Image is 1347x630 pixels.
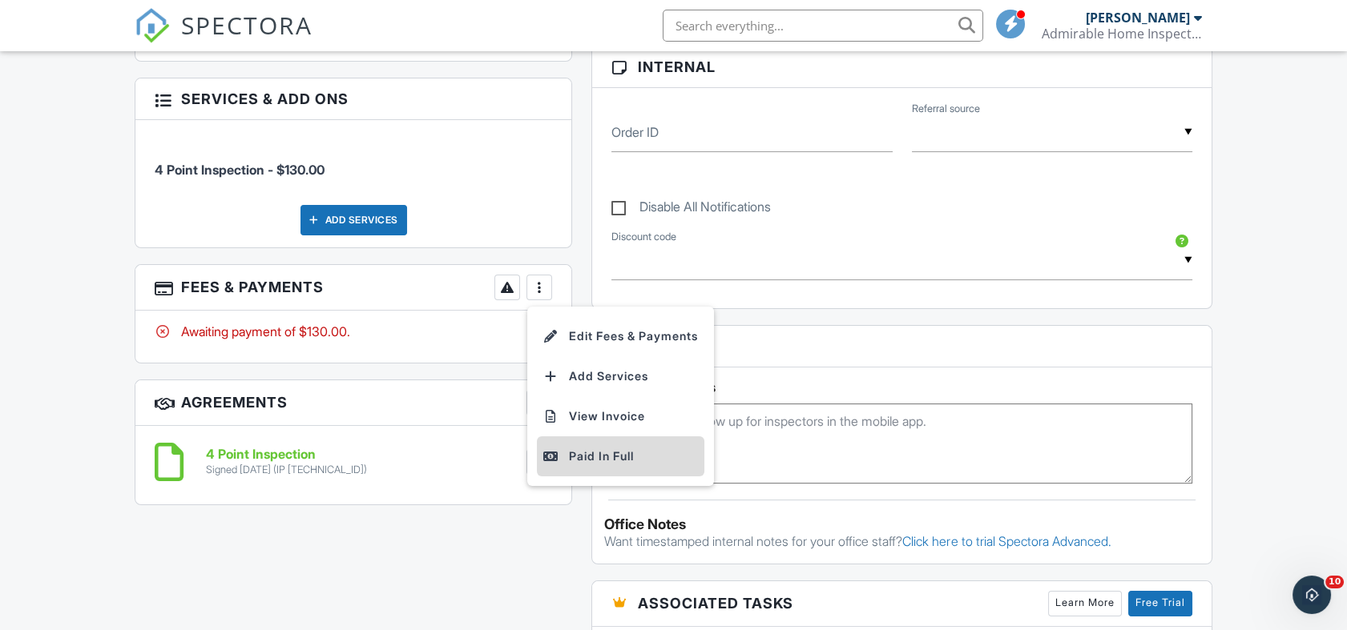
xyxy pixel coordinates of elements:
input: Search everything... [663,10,983,42]
h3: Agreements [135,380,571,426]
a: SPECTORA [135,22,313,55]
div: Signed [DATE] (IP [TECHNICAL_ID]) [206,463,367,476]
div: [PERSON_NAME] [1086,10,1190,26]
iframe: Intercom live chat [1293,576,1331,614]
p: Want timestamped internal notes for your office staff? [604,532,1199,550]
h6: 4 Point Inspection [206,447,367,462]
h5: Inspector Notes [611,379,1192,395]
label: Disable All Notifications [611,199,771,219]
div: Add Services [300,205,407,235]
span: SPECTORA [181,8,313,42]
a: Learn More [1048,591,1122,616]
div: Admirable Home Inspections, LLC [1042,26,1202,42]
div: Awaiting payment of $130.00. [155,323,552,340]
span: Associated Tasks [638,592,793,614]
label: Discount code [611,230,676,244]
span: 10 [1325,576,1344,588]
h3: Fees & Payments [135,265,571,311]
h3: Services & Add ons [135,78,571,120]
h3: Internal [592,46,1211,88]
a: Free Trial [1128,591,1192,616]
div: Office Notes [604,516,1199,532]
a: 4 Point Inspection Signed [DATE] (IP [TECHNICAL_ID]) [206,447,367,476]
span: 4 Point Inspection - $130.00 [155,162,325,178]
img: The Best Home Inspection Software - Spectora [135,8,170,43]
label: Order ID [611,123,659,141]
label: Referral source [912,102,980,116]
li: Service: 4 Point Inspection [155,132,552,191]
a: Click here to trial Spectora Advanced. [902,533,1111,549]
h3: Notes [592,326,1211,367]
